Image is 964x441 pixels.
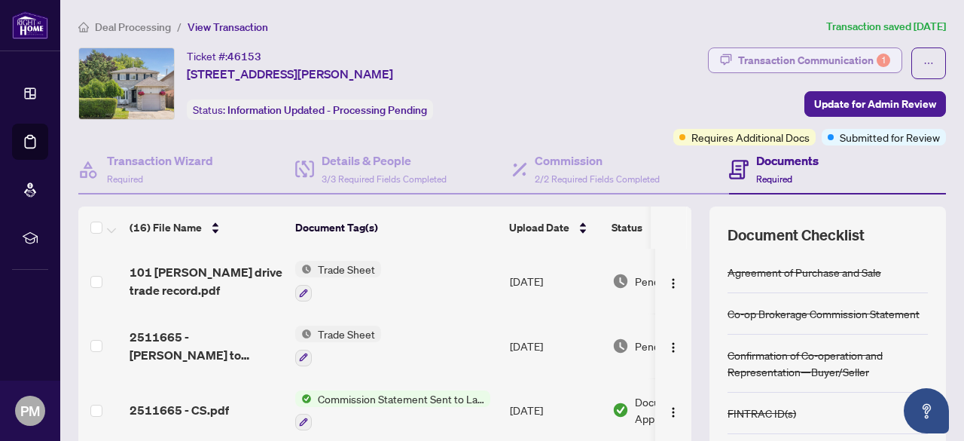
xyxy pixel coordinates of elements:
span: Status [612,219,642,236]
li: / [177,18,182,35]
span: Document Approved [635,394,728,427]
span: Document Checklist [728,225,865,246]
th: (16) File Name [124,207,289,249]
div: Confirmation of Co-operation and Representation—Buyer/Seller [728,347,928,380]
img: Document Status [612,402,629,418]
img: Logo [667,341,679,354]
h4: Transaction Wizard [107,152,213,170]
h4: Commission [535,152,660,170]
button: Logo [661,269,685,293]
img: logo [12,11,48,39]
td: [DATE] [504,314,606,378]
span: Commission Statement Sent to Lawyer [312,390,490,407]
button: Transaction Communication1 [708,47,902,73]
img: Status Icon [295,390,312,407]
img: Logo [667,406,679,418]
td: [DATE] [504,249,606,314]
span: Required [756,173,792,185]
img: Document Status [612,273,629,289]
span: 3/3 Required Fields Completed [322,173,447,185]
th: Status [606,207,734,249]
th: Document Tag(s) [289,207,503,249]
article: Transaction saved [DATE] [826,18,946,35]
h4: Details & People [322,152,447,170]
span: Trade Sheet [312,326,381,342]
button: Open asap [904,388,949,433]
th: Upload Date [503,207,606,249]
span: Information Updated - Processing Pending [227,103,427,117]
div: Status: [187,100,433,120]
span: Update for Admin Review [814,92,936,116]
img: Status Icon [295,261,312,277]
span: Pending Review [635,338,710,354]
span: Pending Review [635,273,710,289]
span: 2511665 - [PERSON_NAME] to review.pdf [130,328,283,364]
span: 101 [PERSON_NAME] drive trade record.pdf [130,263,283,299]
span: ellipsis [923,58,934,69]
div: Agreement of Purchase and Sale [728,264,881,280]
span: (16) File Name [130,219,202,236]
span: PM [20,400,40,421]
button: Status IconTrade Sheet [295,261,381,302]
span: Upload Date [509,219,569,236]
div: Transaction Communication [738,48,890,72]
span: Required [107,173,143,185]
button: Status IconCommission Statement Sent to Lawyer [295,390,490,431]
img: Status Icon [295,326,312,342]
span: Submitted for Review [840,129,940,145]
div: FINTRAC ID(s) [728,405,796,421]
div: Co-op Brokerage Commission Statement [728,305,920,322]
span: Deal Processing [95,20,171,34]
h4: Documents [756,152,819,170]
button: Logo [661,398,685,422]
span: 2511665 - CS.pdf [130,401,229,419]
button: Logo [661,334,685,358]
span: home [78,22,89,32]
span: View Transaction [188,20,268,34]
img: Logo [667,277,679,289]
img: Document Status [612,338,629,354]
span: [STREET_ADDRESS][PERSON_NAME] [187,65,393,83]
span: Requires Additional Docs [691,129,810,145]
button: Update for Admin Review [804,91,946,117]
span: 46153 [227,50,261,63]
div: 1 [877,54,890,67]
div: Ticket #: [187,47,261,65]
button: Status IconTrade Sheet [295,326,381,366]
img: IMG-E12290154_1.jpg [79,48,174,119]
span: Trade Sheet [312,261,381,277]
span: 2/2 Required Fields Completed [535,173,660,185]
